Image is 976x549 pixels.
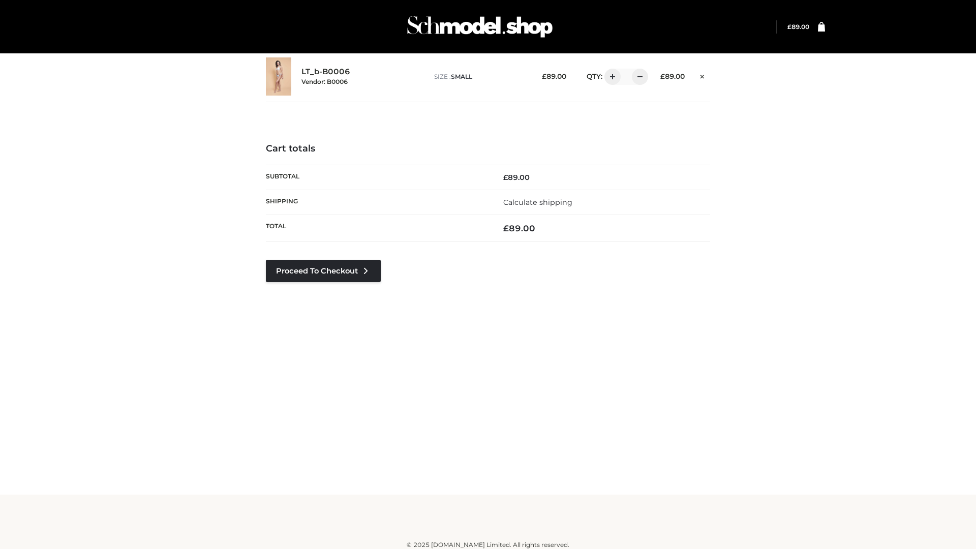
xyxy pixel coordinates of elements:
th: Total [266,215,488,242]
th: Subtotal [266,165,488,190]
small: Vendor: B0006 [301,78,348,85]
div: QTY: [576,69,645,85]
bdi: 89.00 [503,223,535,233]
img: Schmodel Admin 964 [404,7,556,47]
p: size : [434,72,526,81]
a: £89.00 [787,23,809,30]
a: Proceed to Checkout [266,260,381,282]
bdi: 89.00 [503,173,530,182]
img: LT_b-B0006 - SMALL [266,57,291,96]
span: £ [542,72,546,80]
a: LT_b-B0006 [301,67,350,77]
th: Shipping [266,190,488,215]
h4: Cart totals [266,143,710,155]
span: £ [503,173,508,182]
bdi: 89.00 [787,23,809,30]
span: £ [660,72,665,80]
a: Remove this item [695,69,710,82]
bdi: 89.00 [542,72,566,80]
span: £ [787,23,791,30]
span: £ [503,223,509,233]
a: Calculate shipping [503,198,572,207]
bdi: 89.00 [660,72,685,80]
span: SMALL [451,73,472,80]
